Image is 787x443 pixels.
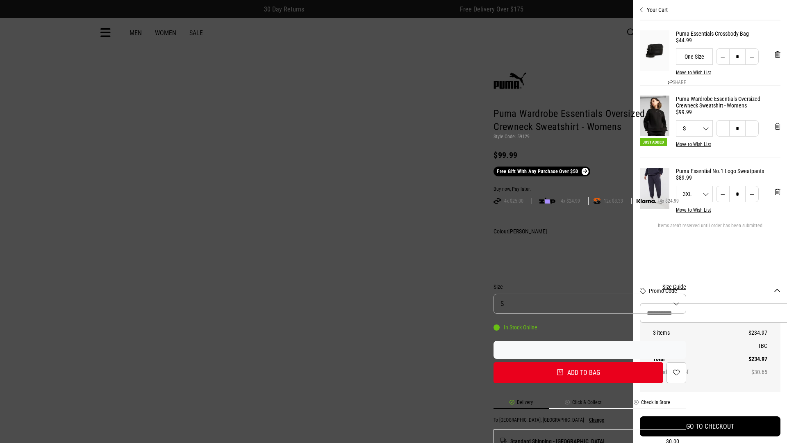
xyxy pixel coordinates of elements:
a: Free Gift With Any Purchase Over $50 [494,167,590,176]
a: Puma Essentials Crossbody Bag [676,30,780,37]
span: 4x $25.00 [501,198,527,204]
h1: Puma Wardrobe Essentials Oversized Crewneck Sweatshirt - Womens [494,107,686,134]
th: 3 items [653,326,728,339]
button: 'Remove from cart [768,116,787,137]
li: Check in Store [618,400,686,409]
th: Includes GST of [653,365,728,379]
iframe: Customer reviews powered by Trustpilot [494,346,686,354]
button: Move to Wish List [676,70,711,75]
div: Size [494,282,686,292]
button: 'Remove from cart [768,44,787,65]
div: Colour [494,226,686,236]
a: Puma Wardrobe Essentials Oversized Crewneck Sweatshirt - Womens [676,96,780,109]
span: S [676,126,712,131]
a: SHARE [668,80,686,85]
td: $30.65 [728,365,767,379]
input: Quantity [729,186,746,202]
button: Increase quantity [745,120,759,137]
button: Move to Wish List [676,207,711,213]
button: GO TO CHECKOUT [640,416,780,436]
span: 3XL [676,191,712,197]
th: Total [653,352,728,365]
span: [PERSON_NAME] [508,228,547,235]
button: Increase quantity [745,186,759,202]
input: Quantity [729,48,746,65]
iframe: Customer reviews powered by Trustpilot [640,402,780,410]
td: $234.97 [728,326,767,339]
button: Decrease quantity [716,120,730,137]
button: Add to bag [494,362,663,383]
button: Promo Code [649,288,780,294]
li: Click & Collect [549,400,618,409]
span: S [500,300,504,308]
div: $44.99 [676,37,780,43]
div: Buy now, Pay later. [494,186,686,193]
div: $89.99 [676,174,780,181]
a: Puma Essential No.1 Logo Sweatpants [676,168,780,174]
input: Quantity [729,120,746,137]
img: Puma Black [495,240,515,267]
div: In Stock Online [494,324,537,331]
div: $99.99 [676,109,780,115]
li: Delivery [494,400,549,409]
span: 4x $24.99 [557,198,583,204]
td: TBC [728,339,767,352]
button: Move to Wish List [676,142,711,147]
button: Decrease quantity [716,48,730,65]
th: Shipping [653,339,728,352]
button: Open LiveChat chat widget [7,3,31,28]
div: $99.99 [494,150,686,160]
button: Size Guide [662,282,686,292]
button: S [494,294,686,314]
img: SPLITPAY [594,198,600,204]
td: $234.97 [728,352,767,365]
button: Increase quantity [745,48,759,65]
div: One Size [676,48,713,65]
img: zip [539,197,555,205]
img: KLARNA [637,199,656,203]
img: AFTERPAY [494,198,501,204]
button: Change [589,417,604,423]
img: Puma Essentials Crossbody Bag [640,30,669,71]
div: Items aren't reserved until order has been submitted [640,223,780,235]
button: Decrease quantity [716,186,730,202]
span: 4x $24.99 [656,198,682,204]
img: Puma [494,65,526,98]
p: Style Code: 59129 [494,134,686,140]
button: Apply [723,303,780,323]
p: To [GEOGRAPHIC_DATA], [GEOGRAPHIC_DATA] [494,417,584,423]
button: 'Remove from cart [768,182,787,202]
span: 12x $8.33 [600,198,626,204]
